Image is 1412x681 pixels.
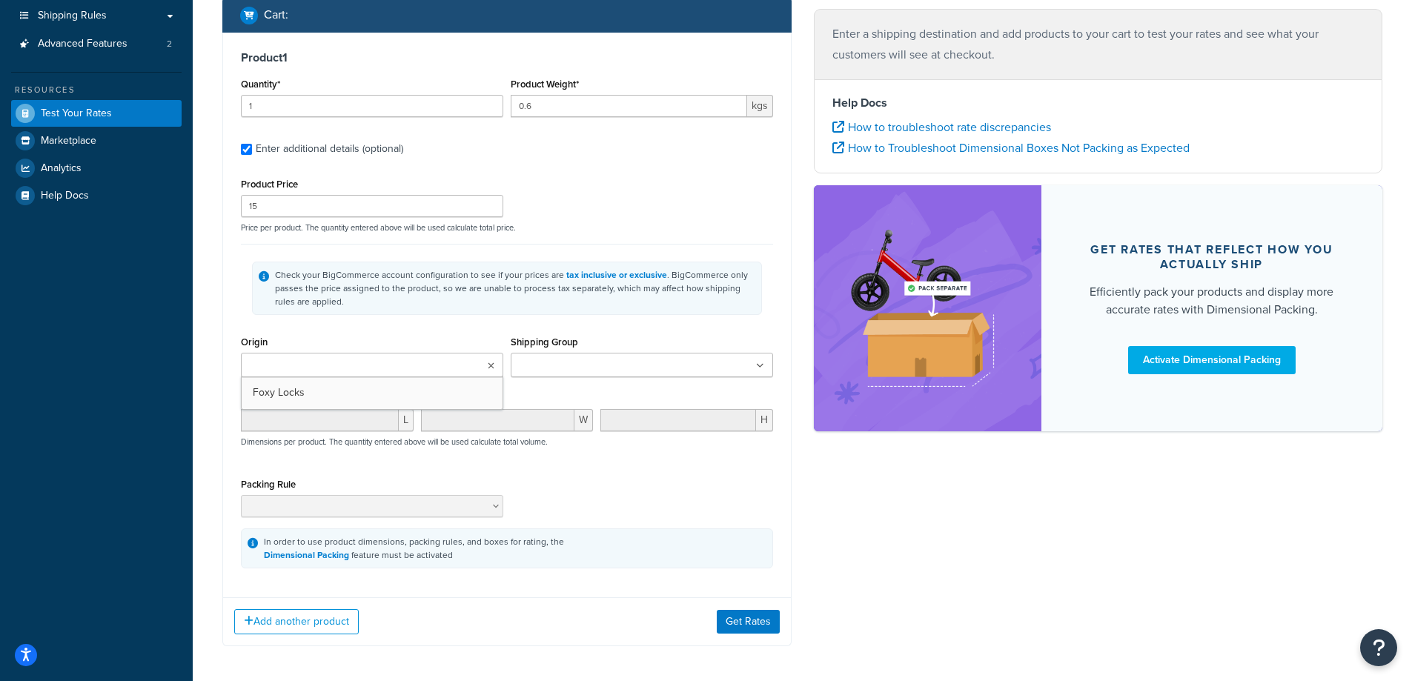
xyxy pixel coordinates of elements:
[41,107,112,120] span: Test Your Rates
[11,2,182,30] a: Shipping Rules
[264,535,564,562] div: In order to use product dimensions, packing rules, and boxes for rating, the feature must be acti...
[41,190,89,202] span: Help Docs
[399,409,414,431] span: L
[11,30,182,58] li: Advanced Features
[241,79,280,90] label: Quantity*
[756,409,773,431] span: H
[241,144,252,155] input: Enter additional details (optional)
[275,268,755,308] div: Check your BigCommerce account configuration to see if your prices are . BigCommerce only passes ...
[832,94,1365,112] h4: Help Docs
[41,135,96,147] span: Marketplace
[264,548,349,562] a: Dimensional Packing
[511,95,747,117] input: 0.00
[11,182,182,209] a: Help Docs
[574,409,593,431] span: W
[511,336,578,348] label: Shipping Group
[836,207,1019,408] img: feature-image-dim-d40ad3071a2b3c8e08177464837368e35600d3c5e73b18a22c1e4bb210dc32ac.png
[241,95,503,117] input: 0.0
[832,24,1365,65] p: Enter a shipping destination and add products to your cart to test your rates and see what your c...
[1360,629,1397,666] button: Open Resource Center
[264,8,288,21] h2: Cart :
[11,30,182,58] a: Advanced Features2
[38,38,127,50] span: Advanced Features
[11,100,182,127] a: Test Your Rates
[832,119,1051,136] a: How to troubleshoot rate discrepancies
[167,38,172,50] span: 2
[234,609,359,634] button: Add another product
[511,79,579,90] label: Product Weight*
[237,222,777,233] p: Price per product. The quantity entered above will be used calculate total price.
[747,95,773,117] span: kgs
[566,268,667,282] a: tax inclusive or exclusive
[253,385,305,400] span: Foxy Locks
[11,155,182,182] a: Analytics
[241,479,296,490] label: Packing Rule
[41,162,82,175] span: Analytics
[241,179,298,190] label: Product Price
[1077,242,1348,272] div: Get rates that reflect how you actually ship
[832,139,1190,156] a: How to Troubleshoot Dimensional Boxes Not Packing as Expected
[11,84,182,96] div: Resources
[1128,346,1296,374] a: Activate Dimensional Packing
[256,139,403,159] div: Enter additional details (optional)
[242,376,503,409] a: Foxy Locks
[38,10,107,22] span: Shipping Rules
[1077,283,1348,319] div: Efficiently pack your products and display more accurate rates with Dimensional Packing.
[237,436,548,447] p: Dimensions per product. The quantity entered above will be used calculate total volume.
[241,50,773,65] h3: Product 1
[241,336,268,348] label: Origin
[717,610,780,634] button: Get Rates
[11,127,182,154] a: Marketplace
